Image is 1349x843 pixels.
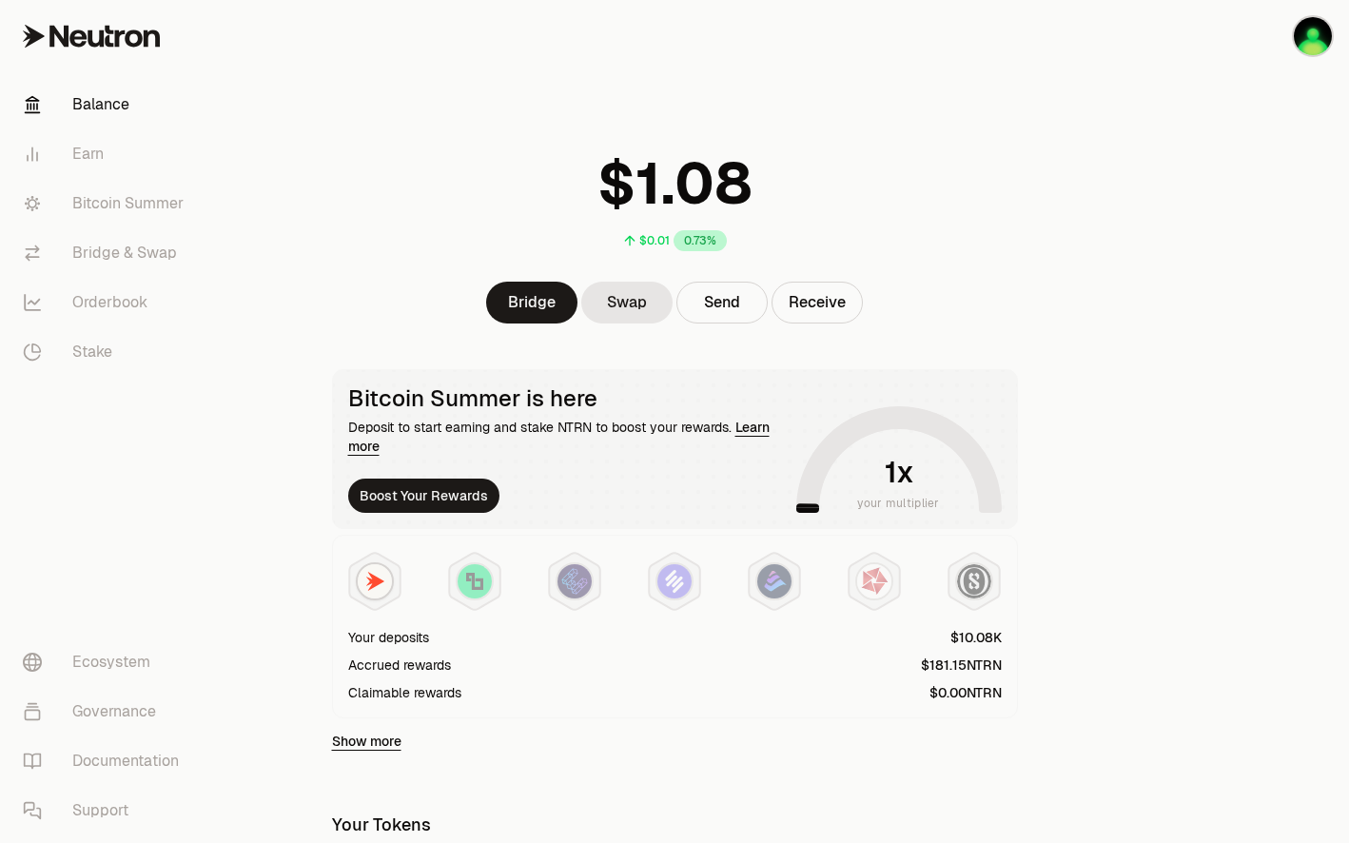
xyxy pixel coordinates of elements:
img: Solv Points [657,564,692,598]
img: NTRN [358,564,392,598]
a: Bitcoin Summer [8,179,205,228]
a: Show more [332,732,401,751]
img: Mars Fragments [857,564,891,598]
div: Your deposits [348,628,429,647]
img: KO [1294,17,1332,55]
a: Swap [581,282,673,323]
span: your multiplier [857,494,940,513]
a: Support [8,786,205,835]
a: Governance [8,687,205,736]
img: Lombard Lux [458,564,492,598]
div: $0.01 [639,233,670,248]
a: Orderbook [8,278,205,327]
div: Your Tokens [332,812,431,838]
a: Stake [8,327,205,377]
div: 0.73% [674,230,727,251]
div: Accrued rewards [348,656,451,675]
div: Deposit to start earning and stake NTRN to boost your rewards. [348,418,789,456]
a: Bridge & Swap [8,228,205,278]
img: EtherFi Points [557,564,592,598]
div: Claimable rewards [348,683,461,702]
button: Boost Your Rewards [348,479,499,513]
a: Earn [8,129,205,179]
a: Documentation [8,736,205,786]
a: Balance [8,80,205,129]
img: Bedrock Diamonds [757,564,792,598]
div: Bitcoin Summer is here [348,385,789,412]
img: Structured Points [957,564,991,598]
button: Receive [772,282,863,323]
a: Bridge [486,282,577,323]
a: Ecosystem [8,637,205,687]
button: Send [676,282,768,323]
